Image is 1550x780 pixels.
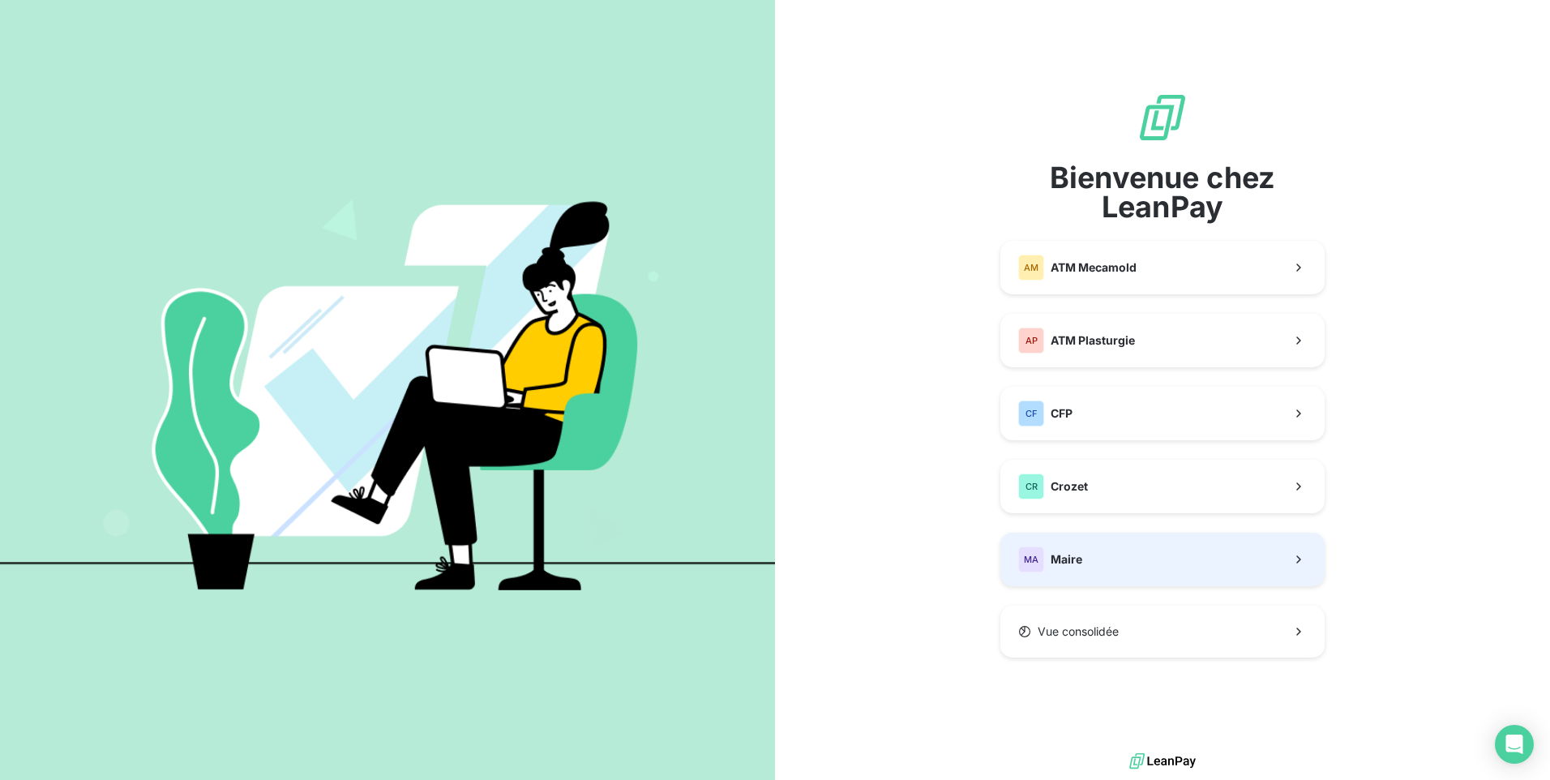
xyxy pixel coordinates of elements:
span: Crozet [1051,478,1088,495]
span: Bienvenue chez LeanPay [1000,163,1325,221]
div: CF [1018,401,1044,426]
div: MA [1018,546,1044,572]
button: CFCFP [1000,387,1325,440]
img: logo sigle [1137,92,1188,144]
span: Maire [1051,551,1082,568]
div: AP [1018,328,1044,354]
button: AMATM Mecamold [1000,241,1325,294]
span: Vue consolidée [1038,624,1119,640]
div: Open Intercom Messenger [1495,725,1534,764]
button: CRCrozet [1000,460,1325,513]
span: CFP [1051,405,1073,422]
img: logo [1129,749,1196,774]
span: ATM Plasturgie [1051,332,1135,349]
span: ATM Mecamold [1051,259,1137,276]
button: MAMaire [1000,533,1325,586]
div: AM [1018,255,1044,281]
button: APATM Plasturgie [1000,314,1325,367]
div: CR [1018,474,1044,499]
button: Vue consolidée [1000,606,1325,658]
